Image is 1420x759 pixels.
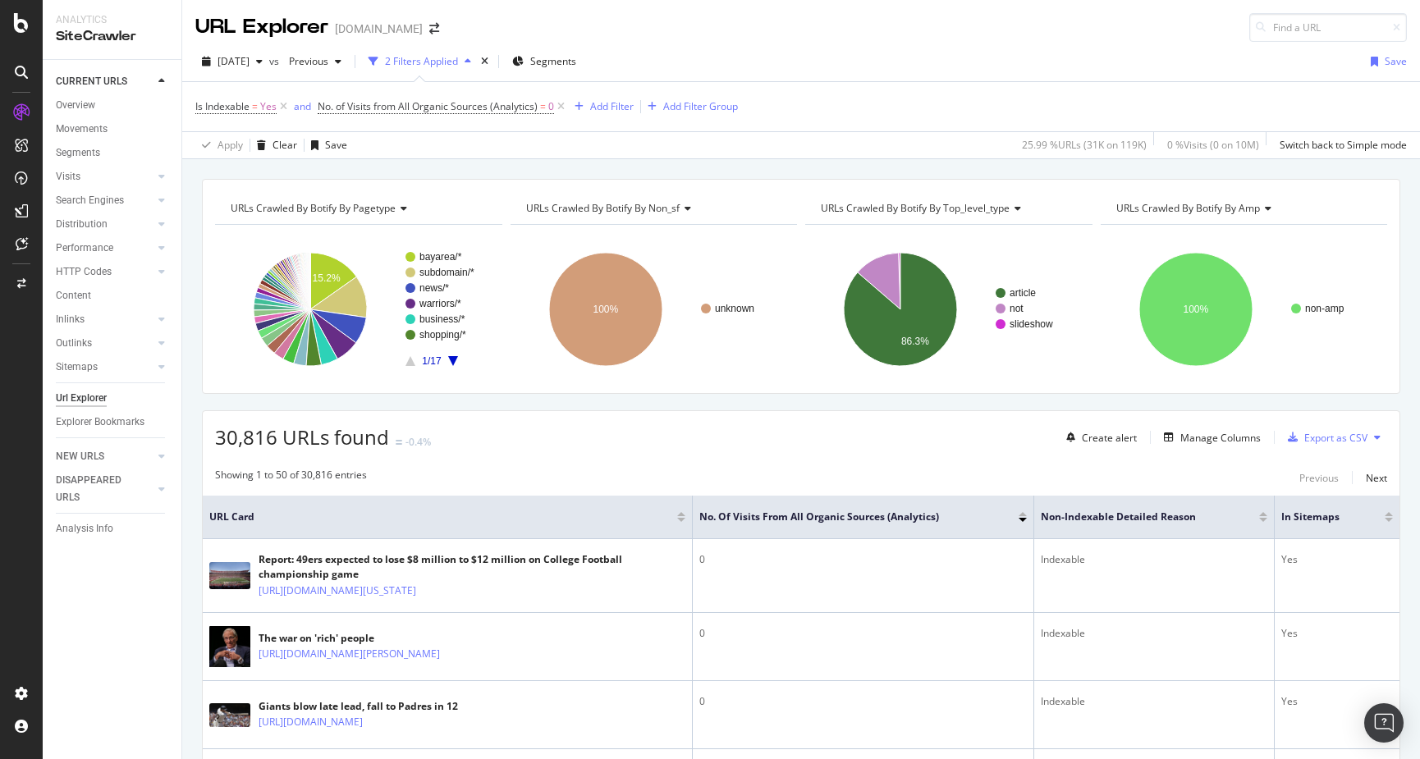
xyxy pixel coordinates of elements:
div: Previous [1299,471,1339,485]
h4: URLs Crawled By Botify By pagetype [227,195,488,222]
div: Segments [56,144,100,162]
div: Indexable [1041,694,1268,709]
svg: A chart. [1101,238,1388,381]
div: Explorer Bookmarks [56,414,144,431]
div: Search Engines [56,192,124,209]
a: Segments [56,144,170,162]
a: Overview [56,97,170,114]
a: Performance [56,240,153,257]
div: 0 [699,694,1027,709]
div: Manage Columns [1180,431,1261,445]
div: A chart. [215,238,502,381]
a: DISAPPEARED URLS [56,472,153,506]
span: URLs Crawled By Botify By top_level_type [821,201,1010,215]
div: Clear [273,138,297,152]
span: Non-Indexable Detailed Reason [1041,510,1235,524]
button: Add Filter [568,97,634,117]
div: Sitemaps [56,359,98,376]
button: Next [1366,468,1387,487]
div: Add Filter Group [663,99,738,113]
div: and [294,99,311,113]
div: URL Explorer [195,13,328,41]
div: A chart. [805,238,1092,381]
a: Explorer Bookmarks [56,414,170,431]
h4: URLs Crawled By Botify By top_level_type [818,195,1078,222]
span: URLs Crawled By Botify By pagetype [231,201,396,215]
span: 0 [548,95,554,118]
div: Next [1366,471,1387,485]
div: Save [325,138,347,152]
button: Previous [1299,468,1339,487]
button: Add Filter Group [641,97,738,117]
h4: URLs Crawled By Botify By non_sf [523,195,783,222]
div: 0 [699,626,1027,641]
text: 86.3% [901,336,929,347]
a: Distribution [56,216,153,233]
a: Content [56,287,170,304]
div: NEW URLS [56,448,104,465]
a: [URL][DOMAIN_NAME] [259,714,363,730]
img: main image [209,625,250,669]
text: 15.2% [313,272,341,284]
span: URLs Crawled By Botify By non_sf [526,201,680,215]
span: 30,816 URLs found [215,423,389,450]
div: Showing 1 to 50 of 30,816 entries [215,468,367,487]
img: main image [209,562,250,589]
text: warriors/* [419,298,461,309]
div: SiteCrawler [56,27,168,46]
div: Overview [56,97,95,114]
a: [URL][DOMAIN_NAME][US_STATE] [259,583,416,599]
span: Yes [260,95,277,118]
button: 2 Filters Applied [362,48,478,75]
a: Sitemaps [56,359,153,376]
div: Indexable [1041,552,1268,567]
div: arrow-right-arrow-left [429,23,439,34]
span: No. of Visits from All Organic Sources (Analytics) [318,99,538,113]
div: [DOMAIN_NAME] [335,21,423,37]
span: URLs Crawled By Botify By amp [1116,201,1260,215]
div: CURRENT URLS [56,73,127,90]
span: vs [269,54,282,68]
span: = [252,99,258,113]
button: Save [1364,48,1407,75]
text: unknown [715,303,754,314]
div: Add Filter [590,99,634,113]
div: Switch back to Simple mode [1280,138,1407,152]
div: Giants blow late lead, fall to Padres in 12 [259,699,458,714]
a: Outlinks [56,335,153,352]
div: Apply [218,138,243,152]
text: slideshow [1010,318,1053,330]
a: Analysis Info [56,520,170,537]
button: Create alert [1060,424,1137,450]
button: and [294,98,311,114]
div: Visits [56,168,80,185]
span: In Sitemaps [1281,510,1360,524]
text: not [1010,303,1024,314]
div: Yes [1281,694,1393,709]
div: Report: 49ers expected to lose $8 million to $12 million on College Football championship game [259,552,685,582]
input: Find a URL [1249,13,1407,42]
div: The war on 'rich' people [259,631,511,646]
a: HTTP Codes [56,263,153,281]
div: Performance [56,240,113,257]
button: Clear [250,132,297,158]
div: Movements [56,121,108,138]
button: Segments [506,48,583,75]
button: [DATE] [195,48,269,75]
div: DISAPPEARED URLS [56,472,139,506]
div: -0.4% [405,435,431,449]
img: main image [209,703,250,727]
button: Switch back to Simple mode [1273,132,1407,158]
div: Url Explorer [56,390,107,407]
a: Visits [56,168,153,185]
text: bayarea/* [419,251,462,263]
div: Indexable [1041,626,1268,641]
div: Inlinks [56,311,85,328]
svg: A chart. [511,238,798,381]
div: 25.99 % URLs ( 31K on 119K ) [1022,138,1147,152]
div: Yes [1281,626,1393,641]
a: Inlinks [56,311,153,328]
div: HTTP Codes [56,263,112,281]
img: Equal [396,440,402,445]
a: CURRENT URLS [56,73,153,90]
